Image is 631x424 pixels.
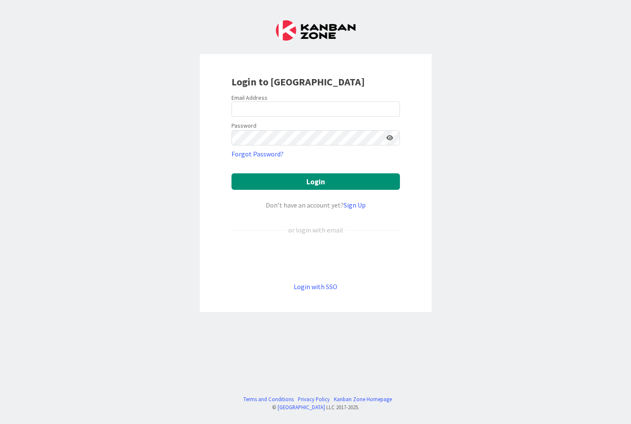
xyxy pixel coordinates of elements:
div: © LLC 2017- 2025 . [239,403,392,411]
button: Login [231,173,400,190]
a: Forgot Password? [231,149,284,159]
label: Password [231,121,256,130]
a: [GEOGRAPHIC_DATA] [278,404,325,410]
a: Sign Up [344,201,366,209]
a: Privacy Policy [298,395,330,403]
label: Email Address [231,94,267,101]
div: Don’t have an account yet? [231,200,400,210]
b: Login to [GEOGRAPHIC_DATA] [231,75,365,88]
iframe: Kirjaudu Google-tilillä -painike [227,249,404,268]
div: or login with email [286,225,345,235]
a: Login with SSO [294,282,337,291]
img: Kanban Zone [276,20,355,41]
a: Kanban Zone Homepage [334,395,392,403]
a: Terms and Conditions [243,395,294,403]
